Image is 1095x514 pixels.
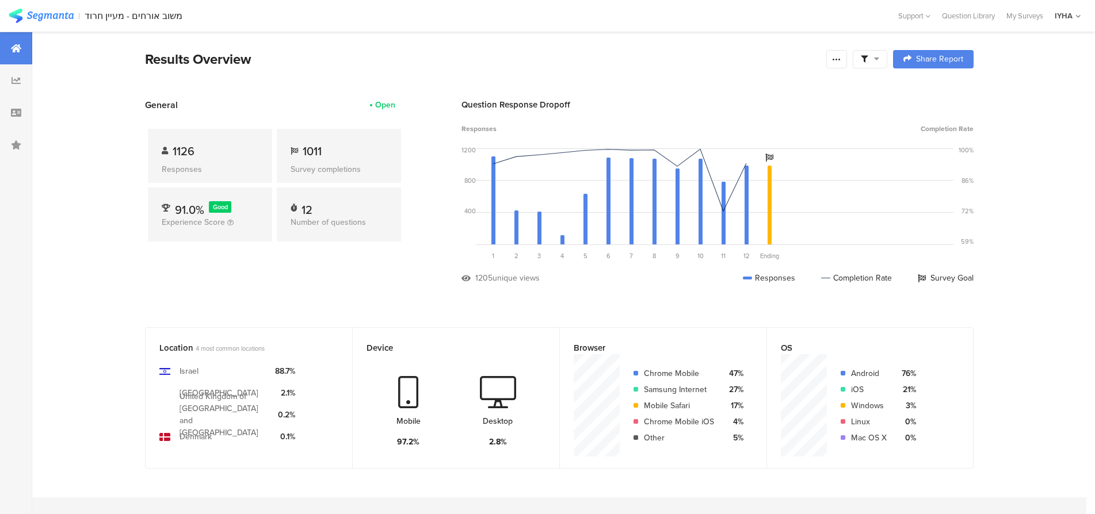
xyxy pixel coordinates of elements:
[461,98,974,111] div: Question Response Dropoff
[175,201,204,218] span: 91.0%
[896,432,916,444] div: 0%
[489,436,507,448] div: 2.8%
[493,272,540,284] div: unique views
[644,367,714,379] div: Chrome Mobile
[851,400,887,412] div: Windows
[918,272,974,284] div: Survey Goal
[574,342,734,354] div: Browser
[180,431,212,443] div: Denmark
[302,201,312,213] div: 12
[464,176,476,185] div: 800
[9,9,74,23] img: segmanta logo
[851,432,887,444] div: Mac OS X
[475,272,493,284] div: 1205
[629,251,633,260] span: 7
[916,55,963,63] span: Share Report
[492,251,494,260] span: 1
[85,10,182,21] div: משוב אורחים - מעיין חרוד
[213,202,228,212] span: Good
[896,416,916,428] div: 0%
[851,383,887,396] div: iOS
[896,400,916,412] div: 3%
[537,251,541,260] span: 3
[162,163,258,175] div: Responses
[291,216,366,228] span: Number of questions
[375,99,395,111] div: Open
[921,124,974,134] span: Completion Rate
[758,251,781,260] div: Ending
[291,163,387,175] div: Survey completions
[676,251,680,260] span: 9
[723,367,743,379] div: 47%
[644,383,714,396] div: Samsung Internet
[145,98,178,112] span: General
[275,365,295,377] div: 88.7%
[464,206,476,216] div: 400
[1001,10,1049,21] a: My Surveys
[461,145,476,155] div: 1200
[743,251,750,260] span: 12
[396,415,421,427] div: Mobile
[781,342,940,354] div: OS
[606,251,611,260] span: 6
[723,416,743,428] div: 4%
[367,342,526,354] div: Device
[962,206,974,216] div: 72%
[765,154,773,162] i: Survey Goal
[583,251,587,260] span: 5
[936,10,1001,21] a: Question Library
[653,251,656,260] span: 8
[723,400,743,412] div: 17%
[1055,10,1073,21] div: IYHA
[303,143,322,160] span: 1011
[560,251,564,260] span: 4
[180,390,266,439] div: United Kingdom of [GEOGRAPHIC_DATA] and [GEOGRAPHIC_DATA]
[959,145,974,155] div: 100%
[275,387,295,399] div: 2.1%
[644,416,714,428] div: Chrome Mobile iOS
[851,416,887,428] div: Linux
[697,251,704,260] span: 10
[196,344,265,353] span: 4 most common locations
[898,7,930,25] div: Support
[723,432,743,444] div: 5%
[78,9,80,22] div: |
[723,383,743,396] div: 27%
[483,415,513,427] div: Desktop
[961,237,974,246] div: 59%
[962,176,974,185] div: 86%
[644,400,714,412] div: Mobile Safari
[896,383,916,396] div: 21%
[145,49,821,70] div: Results Overview
[461,124,497,134] span: Responses
[159,342,319,354] div: Location
[275,431,295,443] div: 0.1%
[180,365,199,377] div: Israel
[821,272,892,284] div: Completion Rate
[180,387,258,399] div: [GEOGRAPHIC_DATA]
[397,436,419,448] div: 97.2%
[173,143,194,160] span: 1126
[721,251,726,260] span: 11
[743,272,795,284] div: Responses
[275,409,295,421] div: 0.2%
[514,251,518,260] span: 2
[162,216,225,228] span: Experience Score
[896,367,916,379] div: 76%
[644,432,714,444] div: Other
[851,367,887,379] div: Android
